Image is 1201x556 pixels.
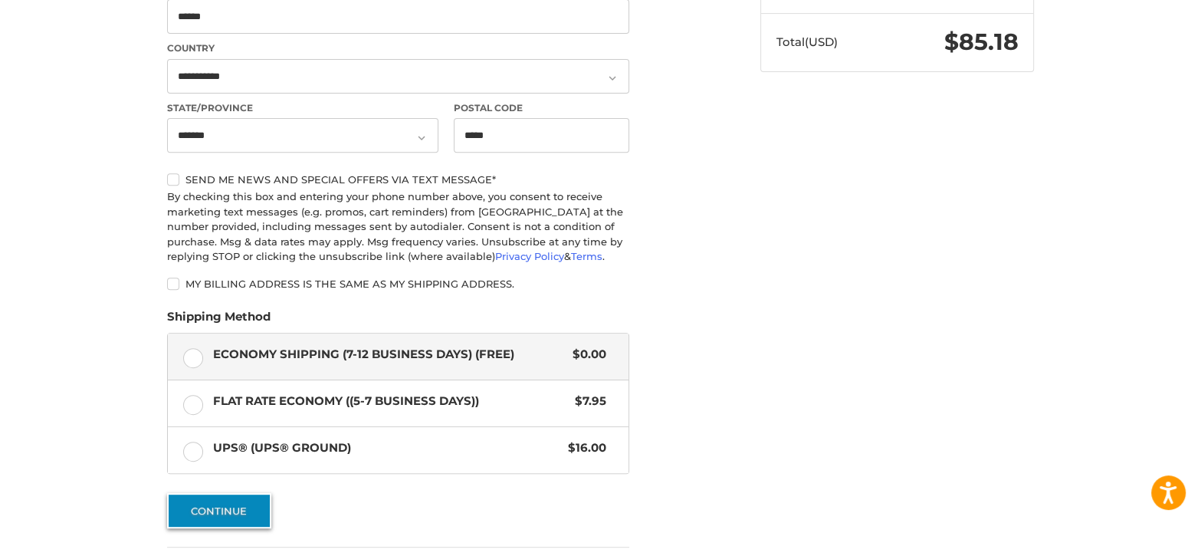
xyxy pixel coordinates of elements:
[167,308,271,333] legend: Shipping Method
[571,250,602,262] a: Terms
[565,346,606,364] span: $0.00
[454,101,630,115] label: Postal Code
[944,28,1019,56] span: $85.18
[167,278,629,290] label: My billing address is the same as my shipping address.
[560,439,606,457] span: $16.00
[567,393,606,410] span: $7.95
[167,101,438,115] label: State/Province
[167,41,629,55] label: Country
[776,35,838,49] span: Total (USD)
[167,493,271,528] button: Continue
[1075,515,1201,556] iframe: Google Customer Reviews
[495,250,564,262] a: Privacy Policy
[213,346,566,364] span: Economy Shipping (7-12 Business Days) (Free)
[167,189,629,265] div: By checking this box and entering your phone number above, you consent to receive marketing text ...
[213,439,561,457] span: UPS® (UPS® Ground)
[167,173,629,186] label: Send me news and special offers via text message*
[213,393,568,410] span: Flat Rate Economy ((5-7 Business Days))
